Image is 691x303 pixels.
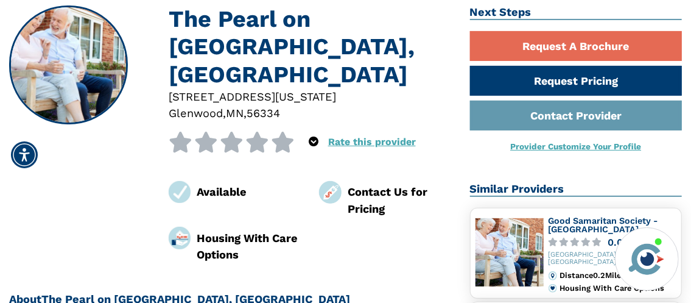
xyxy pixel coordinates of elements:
a: Rate this provider [328,136,416,148]
h2: Next Steps [470,5,682,20]
div: Housing With Care Options [559,284,676,293]
a: 0.0 [549,238,676,247]
span: Glenwood [169,107,223,119]
a: Good Samaritan Society - [GEOGRAPHIC_DATA] [549,216,659,234]
div: Housing With Care Options [197,230,301,263]
div: 0.0 [608,238,623,247]
div: Contact Us for Pricing [348,184,452,217]
div: Distance 0.2 Miles [559,271,676,280]
iframe: iframe [450,55,679,220]
img: distance.svg [549,271,557,280]
div: Accessibility Menu [11,141,38,168]
div: [GEOGRAPHIC_DATA], [GEOGRAPHIC_DATA], 56334 [549,251,676,267]
span: , [244,107,247,119]
a: Request A Brochure [470,31,682,61]
div: 56334 [247,105,280,121]
div: Available [197,184,301,200]
span: MN [226,107,244,119]
img: primary.svg [549,284,557,293]
div: [STREET_ADDRESS][US_STATE] [169,88,452,105]
span: , [223,107,226,119]
img: The Pearl on Lake Minnewaska, Glenwood MN [10,7,127,124]
img: avatar [626,238,667,280]
h1: The Pearl on [GEOGRAPHIC_DATA], [GEOGRAPHIC_DATA] [169,5,452,88]
div: Popover trigger [309,132,318,152]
